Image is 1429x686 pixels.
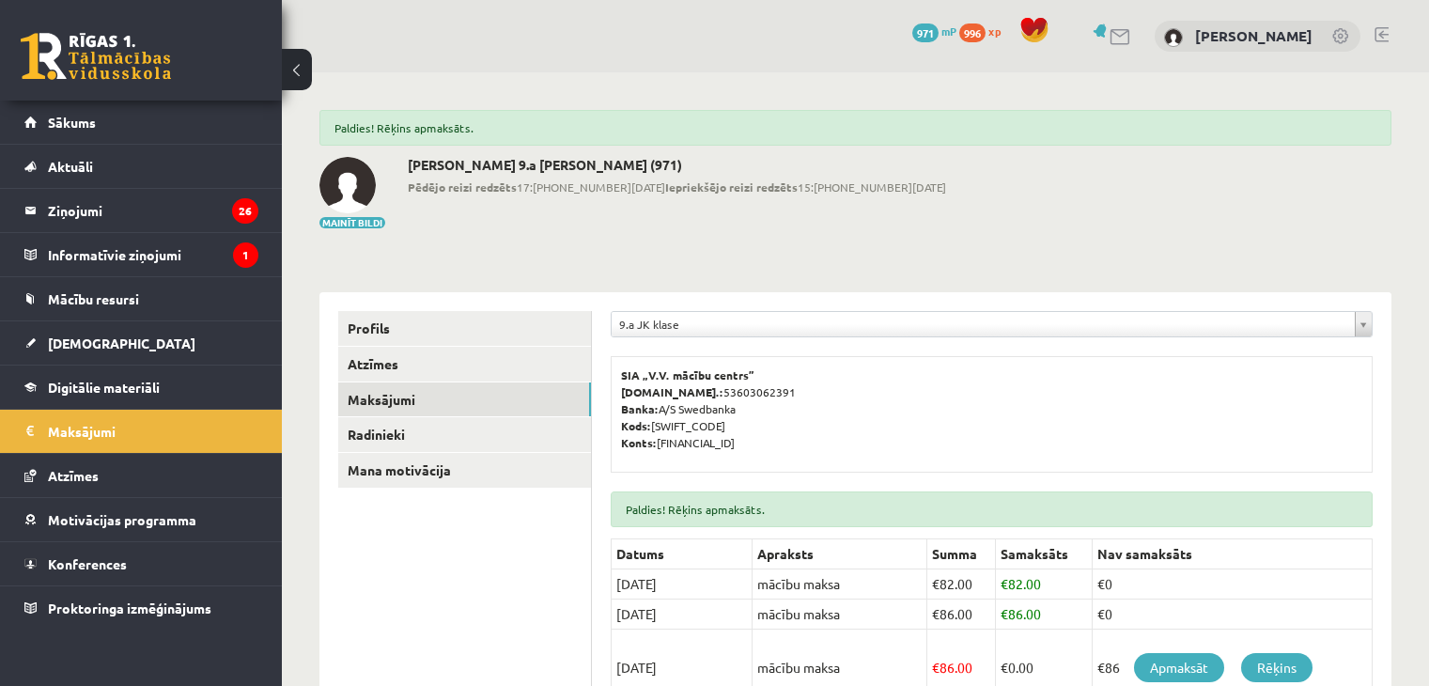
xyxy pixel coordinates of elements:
a: Rīgas 1. Tālmācības vidusskola [21,33,171,80]
a: 9.a JK klase [612,312,1372,336]
a: Aktuāli [24,145,258,188]
legend: Informatīvie ziņojumi [48,233,258,276]
b: Konts: [621,435,657,450]
td: 82.00 [996,569,1093,600]
td: €0 [1093,600,1373,630]
a: Digitālie materiāli [24,366,258,409]
a: [DEMOGRAPHIC_DATA] [24,321,258,365]
b: Iepriekšējo reizi redzēts [665,179,798,195]
img: Aleksejs Dovbenko [1164,28,1183,47]
a: Mana motivācija [338,453,591,488]
span: 971 [912,23,939,42]
a: 971 mP [912,23,956,39]
a: Apmaksāt [1134,653,1224,682]
a: Sākums [24,101,258,144]
a: Proktoringa izmēģinājums [24,586,258,630]
span: [DEMOGRAPHIC_DATA] [48,335,195,351]
th: Apraksts [753,539,927,569]
span: Proktoringa izmēģinājums [48,600,211,616]
div: Paldies! Rēķins apmaksāts. [319,110,1391,146]
a: Konferences [24,542,258,585]
a: Atzīmes [338,347,591,382]
td: 86.00 [927,600,996,630]
legend: Ziņojumi [48,189,258,232]
a: Motivācijas programma [24,498,258,541]
a: Radinieki [338,417,591,452]
div: Paldies! Rēķins apmaksāts. [611,491,1373,527]
a: 996 xp [959,23,1010,39]
a: Maksājumi [24,410,258,453]
b: [DOMAIN_NAME].: [621,384,723,399]
span: mP [941,23,956,39]
b: SIA „V.V. mācību centrs” [621,367,755,382]
img: Aleksejs Dovbenko [319,157,376,213]
button: Mainīt bildi [319,217,385,228]
td: [DATE] [612,600,753,630]
span: € [932,659,940,676]
span: 996 [959,23,986,42]
th: Datums [612,539,753,569]
a: Atzīmes [24,454,258,497]
td: mācību maksa [753,600,927,630]
span: € [1001,659,1008,676]
a: Profils [338,311,591,346]
b: Banka: [621,401,659,416]
td: 82.00 [927,569,996,600]
i: 26 [232,198,258,224]
a: Rēķins [1241,653,1313,682]
span: € [932,575,940,592]
a: Ziņojumi26 [24,189,258,232]
a: Informatīvie ziņojumi1 [24,233,258,276]
h2: [PERSON_NAME] 9.a [PERSON_NAME] (971) [408,157,946,173]
span: Atzīmes [48,467,99,484]
span: xp [988,23,1001,39]
span: 9.a JK klase [619,312,1347,336]
th: Summa [927,539,996,569]
th: Samaksāts [996,539,1093,569]
span: Digitālie materiāli [48,379,160,396]
span: € [932,605,940,622]
span: Motivācijas programma [48,511,196,528]
span: 17:[PHONE_NUMBER][DATE] 15:[PHONE_NUMBER][DATE] [408,179,946,195]
th: Nav samaksāts [1093,539,1373,569]
span: € [1001,575,1008,592]
span: Mācību resursi [48,290,139,307]
a: Maksājumi [338,382,591,417]
span: Konferences [48,555,127,572]
b: Kods: [621,418,651,433]
span: € [1001,605,1008,622]
td: €0 [1093,569,1373,600]
td: [DATE] [612,569,753,600]
span: Aktuāli [48,158,93,175]
td: mācību maksa [753,569,927,600]
span: Sākums [48,114,96,131]
i: 1 [233,242,258,268]
b: Pēdējo reizi redzēts [408,179,517,195]
td: 86.00 [996,600,1093,630]
a: [PERSON_NAME] [1195,26,1313,45]
p: 53603062391 A/S Swedbanka [SWIFT_CODE] [FINANCIAL_ID] [621,366,1362,451]
a: Mācību resursi [24,277,258,320]
legend: Maksājumi [48,410,258,453]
